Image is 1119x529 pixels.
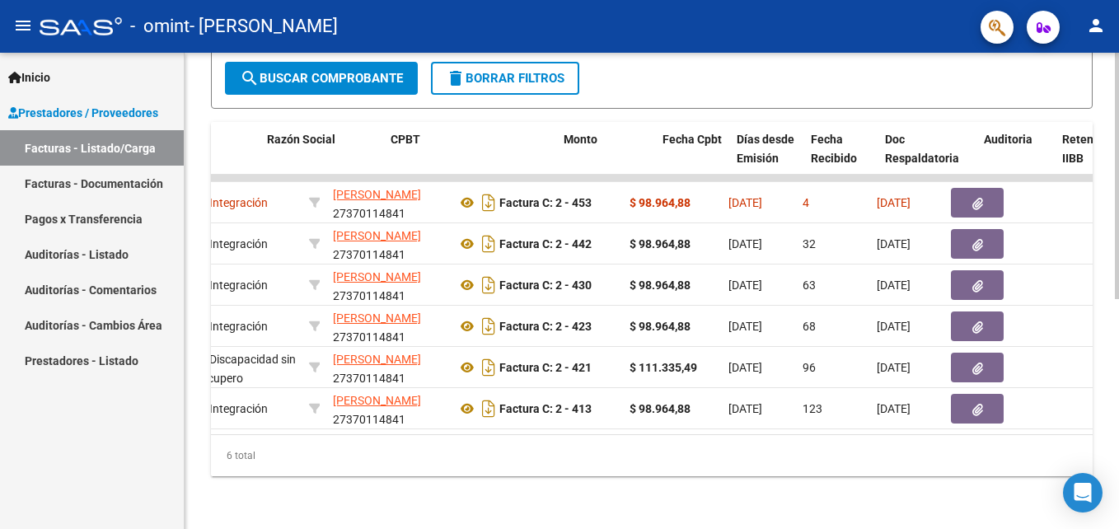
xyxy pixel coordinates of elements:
[260,122,384,194] datatable-header-cell: Razón Social
[499,361,592,374] strong: Factura C: 2 - 421
[198,402,268,415] span: Integración
[499,279,592,292] strong: Factura C: 2 - 430
[630,279,691,292] strong: $ 98.964,88
[877,361,911,374] span: [DATE]
[333,391,443,426] div: 27370114841
[225,62,418,95] button: Buscar Comprobante
[446,71,564,86] span: Borrar Filtros
[198,320,268,333] span: Integración
[333,311,421,325] span: [PERSON_NAME]
[333,188,421,201] span: [PERSON_NAME]
[198,196,268,209] span: Integración
[499,402,592,415] strong: Factura C: 2 - 413
[877,237,911,250] span: [DATE]
[478,231,499,257] i: Descargar documento
[384,122,557,194] datatable-header-cell: CPBT
[728,402,762,415] span: [DATE]
[478,354,499,381] i: Descargar documento
[198,237,268,250] span: Integración
[333,185,443,220] div: 27370114841
[333,270,421,283] span: [PERSON_NAME]
[333,353,421,366] span: [PERSON_NAME]
[499,320,592,333] strong: Factura C: 2 - 423
[630,196,691,209] strong: $ 98.964,88
[803,196,809,209] span: 4
[130,8,190,44] span: - omint
[728,196,762,209] span: [DATE]
[878,122,977,194] datatable-header-cell: Doc Respaldatoria
[984,133,1032,146] span: Auditoria
[877,279,911,292] span: [DATE]
[803,237,816,250] span: 32
[8,68,50,87] span: Inicio
[728,320,762,333] span: [DATE]
[630,361,697,374] strong: $ 111.335,49
[333,394,421,407] span: [PERSON_NAME]
[478,272,499,298] i: Descargar documento
[728,279,762,292] span: [DATE]
[267,133,335,146] span: Razón Social
[728,361,762,374] span: [DATE]
[630,402,691,415] strong: $ 98.964,88
[803,320,816,333] span: 68
[564,133,597,146] span: Monto
[190,8,338,44] span: - [PERSON_NAME]
[478,396,499,422] i: Descargar documento
[557,122,656,194] datatable-header-cell: Monto
[240,68,260,88] mat-icon: search
[630,320,691,333] strong: $ 98.964,88
[977,122,1056,194] datatable-header-cell: Auditoria
[730,122,804,194] datatable-header-cell: Días desde Emisión
[333,229,421,242] span: [PERSON_NAME]
[885,133,959,165] span: Doc Respaldatoria
[1062,133,1116,165] span: Retencion IIBB
[811,133,857,165] span: Fecha Recibido
[211,435,1093,476] div: 6 total
[13,16,33,35] mat-icon: menu
[333,350,443,385] div: 27370114841
[198,279,268,292] span: Integración
[1086,16,1106,35] mat-icon: person
[663,133,722,146] span: Fecha Cpbt
[728,237,762,250] span: [DATE]
[446,68,466,88] mat-icon: delete
[737,133,794,165] span: Días desde Emisión
[877,196,911,209] span: [DATE]
[804,122,878,194] datatable-header-cell: Fecha Recibido
[1063,473,1103,513] div: Open Intercom Messenger
[333,268,443,302] div: 27370114841
[499,196,592,209] strong: Factura C: 2 - 453
[803,361,816,374] span: 96
[656,122,730,194] datatable-header-cell: Fecha Cpbt
[198,353,296,385] span: Discapacidad sin recupero
[877,402,911,415] span: [DATE]
[630,237,691,250] strong: $ 98.964,88
[499,237,592,250] strong: Factura C: 2 - 442
[877,320,911,333] span: [DATE]
[478,190,499,216] i: Descargar documento
[8,104,158,122] span: Prestadores / Proveedores
[333,227,443,261] div: 27370114841
[240,71,403,86] span: Buscar Comprobante
[391,133,420,146] span: CPBT
[478,313,499,339] i: Descargar documento
[333,309,443,344] div: 27370114841
[803,279,816,292] span: 63
[803,402,822,415] span: 123
[431,62,579,95] button: Borrar Filtros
